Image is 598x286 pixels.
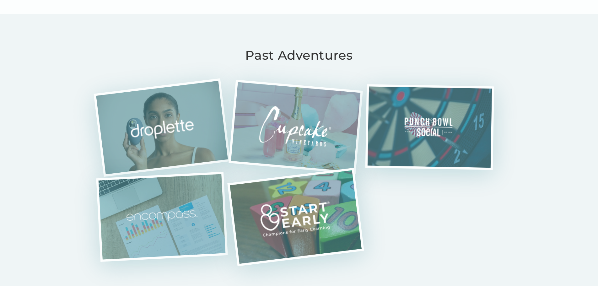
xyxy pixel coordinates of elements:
[394,111,466,143] img: punchbowl logo
[259,105,333,149] img: cupcake logo
[125,107,199,148] img: the droplette logo
[258,196,333,238] img: Start Early text
[245,45,353,65] h2: Past Adventures
[126,199,198,235] img: encompass logo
